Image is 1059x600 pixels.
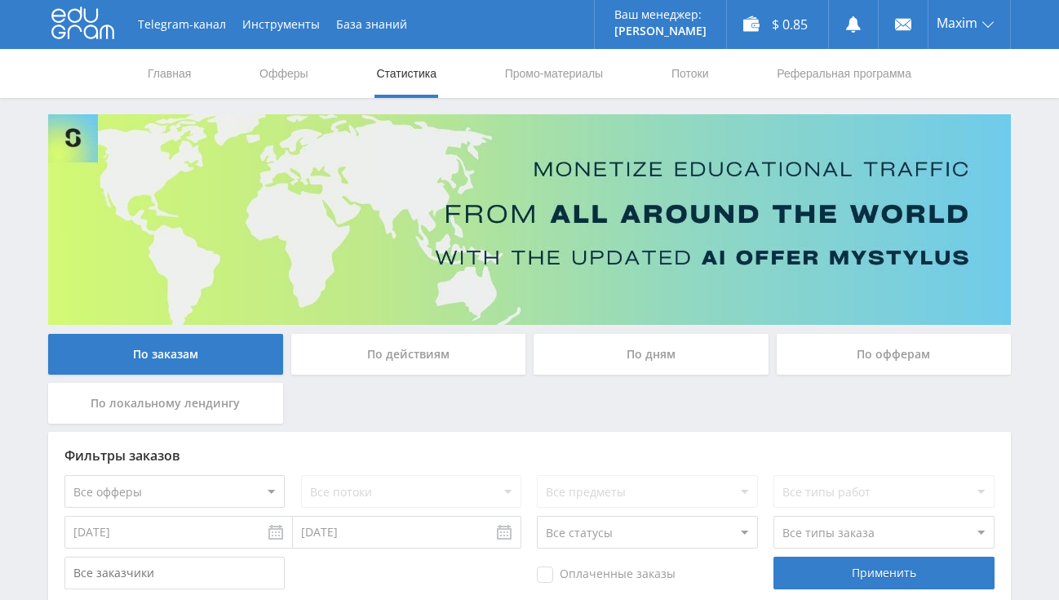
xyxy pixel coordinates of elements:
a: Промо-материалы [503,49,605,98]
div: По дням [534,334,769,375]
div: По офферам [777,334,1012,375]
a: Офферы [258,49,310,98]
div: По действиям [291,334,526,375]
p: Ваш менеджер: [614,8,707,21]
input: Все заказчики [64,557,285,589]
div: По локальному лендингу [48,383,283,424]
a: Потоки [670,49,711,98]
span: Оплаченные заказы [537,567,676,583]
div: Применить [773,557,994,589]
a: Главная [146,49,193,98]
img: Banner [48,114,1011,325]
a: Реферальная программа [775,49,913,98]
div: Фильтры заказов [64,448,995,463]
p: [PERSON_NAME] [614,24,707,38]
div: По заказам [48,334,283,375]
span: Maxim [937,16,977,29]
a: Статистика [374,49,438,98]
